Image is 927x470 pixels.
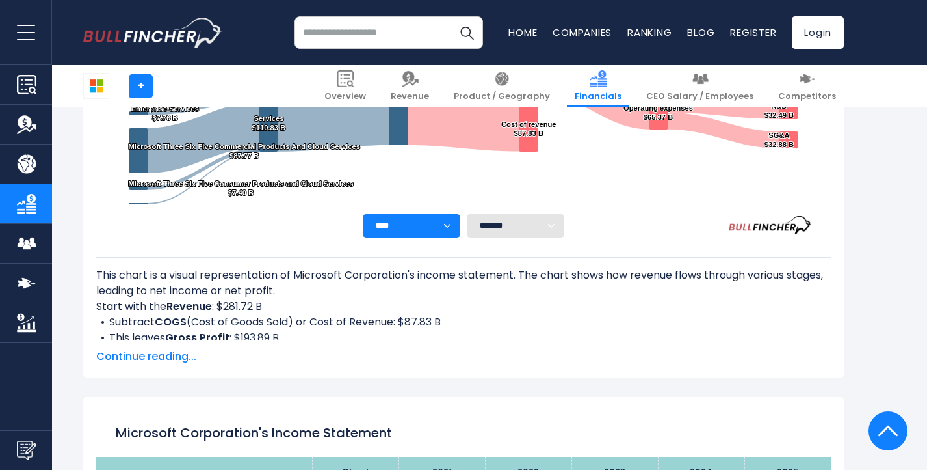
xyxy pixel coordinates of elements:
[567,65,629,107] a: Financials
[391,91,429,102] span: Revenue
[129,74,153,98] a: +
[553,25,612,39] a: Companies
[116,423,811,443] h1: Microsoft Corporation's Income Statement
[770,65,844,107] a: Competitors
[155,314,187,329] b: COGS
[96,349,831,365] span: Continue reading...
[687,25,714,39] a: Blog
[317,65,374,107] a: Overview
[324,91,366,102] span: Overview
[450,16,483,49] button: Search
[764,131,794,148] text: SG&A $32.88 B
[454,91,550,102] span: Product / Geography
[96,330,831,346] li: This leaves : $193.89 B
[129,143,360,159] text: Microsoft Three Six Five Commercial Products And Cloud Services $87.77 B
[627,25,672,39] a: Ranking
[84,74,109,98] img: MSFT logo
[792,16,844,49] a: Login
[83,18,223,48] a: Go to homepage
[166,299,212,314] b: Revenue
[446,65,558,107] a: Product / Geography
[96,268,831,340] div: This chart is a visual representation of Microsoft Corporation's income statement. The chart show...
[383,65,437,107] a: Revenue
[128,180,353,197] text: Microsoft Three Six Five Consumer Products and Cloud Services $7.40 B
[83,18,223,48] img: bullfincher logo
[730,25,776,39] a: Register
[646,91,753,102] span: CEO Salary / Employees
[575,91,621,102] span: Financials
[252,115,286,131] text: Services $110.83 B
[96,314,831,330] li: Subtract (Cost of Goods Sold) or Cost of Revenue: $87.83 B
[165,330,229,345] b: Gross Profit
[508,25,537,39] a: Home
[501,120,556,137] text: Cost of revenue $87.83 B
[638,65,761,107] a: CEO Salary / Employees
[778,91,836,102] span: Competitors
